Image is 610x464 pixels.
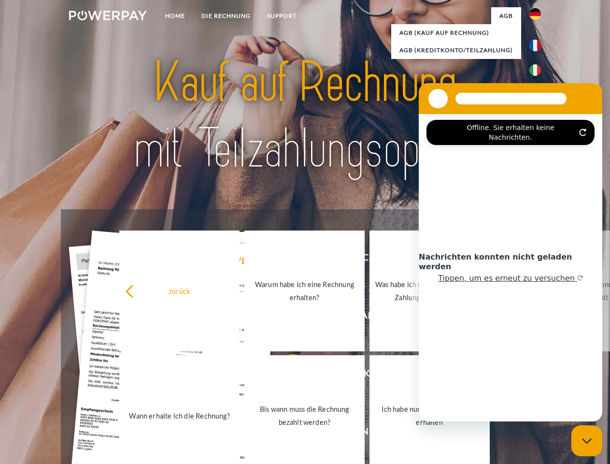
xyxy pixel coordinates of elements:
[391,24,521,42] a: AGB (Kauf auf Rechnung)
[259,7,305,25] a: SUPPORT
[529,40,541,51] img: fr
[491,7,521,25] a: agb
[250,403,359,429] div: Bis wann muss die Rechnung bezahlt werden?
[529,8,541,20] img: de
[375,278,484,304] div: Was habe ich noch offen, ist meine Zahlung eingegangen?
[92,46,518,185] img: title-powerpay_de.svg
[125,284,234,297] div: zurück
[193,7,259,25] a: DIE RECHNUNG
[125,409,234,422] div: Wann erhalte ich die Rechnung?
[250,278,359,304] div: Warum habe ich eine Rechnung erhalten?
[417,284,526,297] div: zurück
[69,11,147,20] img: logo-powerpay-white.svg
[571,425,602,456] iframe: Schaltfläche zum Öffnen des Messaging-Fensters
[419,83,602,421] iframe: Messaging-Fenster
[375,403,484,429] div: Ich habe nur eine Teillieferung erhalten
[529,64,541,76] img: it
[369,231,490,351] a: Was habe ich noch offen, ist meine Zahlung eingegangen?
[391,42,521,59] a: AGB (Kreditkonto/Teilzahlung)
[157,7,193,25] a: Home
